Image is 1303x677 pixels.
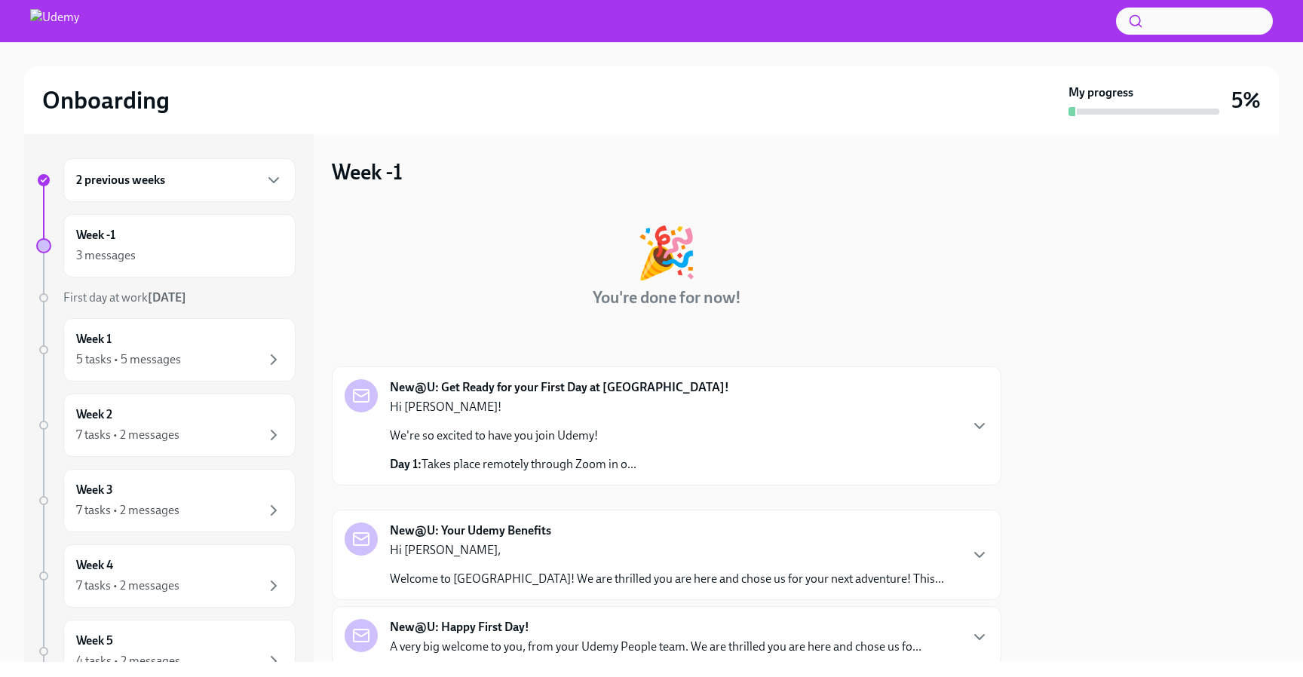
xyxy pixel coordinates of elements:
strong: Day 1: [390,457,422,471]
img: Udemy [30,9,79,33]
p: We're so excited to have you join Udemy! [390,427,636,444]
div: 4 tasks • 2 messages [76,653,180,669]
p: Hi [PERSON_NAME]! [390,399,636,415]
p: A very big welcome to you, from your Udemy People team. We are thrilled you are here and chose us... [390,639,921,655]
h6: 2 previous weeks [76,172,165,188]
a: Week 27 tasks • 2 messages [36,394,296,457]
h6: Week -1 [76,227,115,244]
a: Week 37 tasks • 2 messages [36,469,296,532]
h4: You're done for now! [593,286,741,309]
div: 7 tasks • 2 messages [76,502,179,519]
h2: Onboarding [42,85,170,115]
a: Week 15 tasks • 5 messages [36,318,296,381]
h6: Week 1 [76,331,112,348]
a: First day at work[DATE] [36,289,296,306]
strong: [DATE] [148,290,186,305]
div: 7 tasks • 2 messages [76,577,179,594]
strong: My progress [1068,84,1133,101]
a: Week 47 tasks • 2 messages [36,544,296,608]
div: 7 tasks • 2 messages [76,427,179,443]
p: Takes place remotely through Zoom in o... [390,456,636,473]
div: 🎉 [636,228,697,277]
p: Hi [PERSON_NAME], [390,542,944,559]
strong: New@U: Your Udemy Benefits [390,522,551,539]
a: Week -13 messages [36,214,296,277]
div: 5 tasks • 5 messages [76,351,181,368]
h3: 5% [1231,87,1261,114]
strong: New@U: Happy First Day! [390,619,529,636]
p: Welcome to [GEOGRAPHIC_DATA]! We are thrilled you are here and chose us for your next adventure! ... [390,571,944,587]
span: First day at work [63,290,186,305]
h6: Week 5 [76,633,113,649]
strong: New@U: Get Ready for your First Day at [GEOGRAPHIC_DATA]! [390,379,729,396]
h6: Week 2 [76,406,112,423]
h3: Week -1 [332,158,403,185]
h6: Week 4 [76,557,113,574]
div: 3 messages [76,247,136,264]
div: 2 previous weeks [63,158,296,202]
h6: Week 3 [76,482,113,498]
